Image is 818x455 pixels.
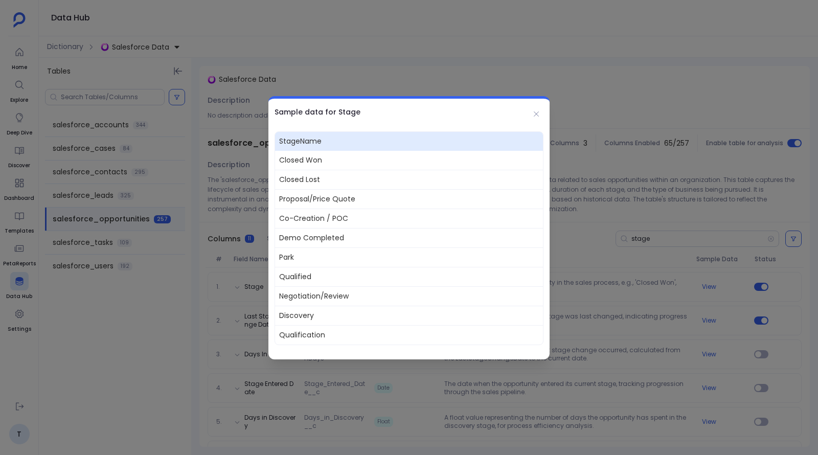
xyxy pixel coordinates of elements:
[275,247,543,267] span: Park
[275,228,543,247] span: Demo Completed
[275,286,543,306] span: Negotiation/Review
[275,132,543,151] span: StageName
[275,107,360,117] h2: Sample data for Stage
[275,267,543,286] span: Qualified
[275,151,543,170] span: Closed Won
[275,209,543,228] span: Co-Creation / POC
[275,325,543,345] span: Qualification
[275,306,543,325] span: Discovery
[275,189,543,209] span: Proposal/Price Quote
[275,170,543,189] span: Closed Lost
